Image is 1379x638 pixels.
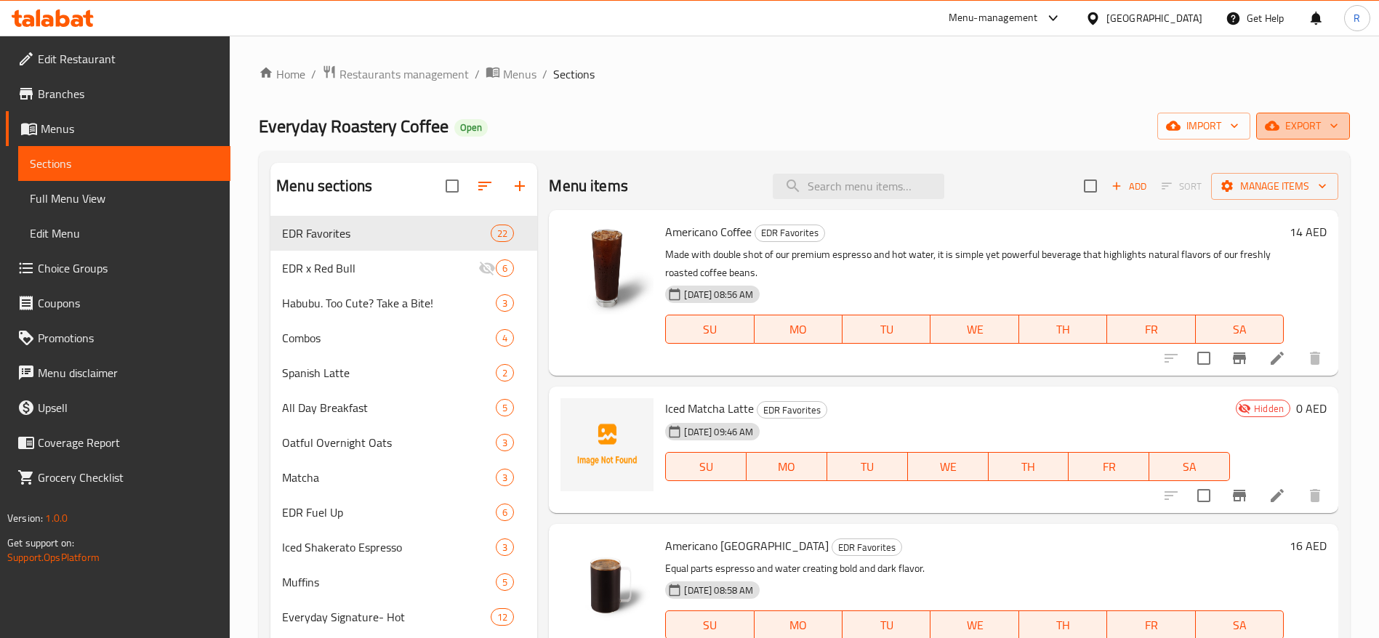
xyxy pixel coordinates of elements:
[491,610,513,624] span: 12
[755,315,843,344] button: MO
[496,259,514,277] div: items
[752,456,821,477] span: MO
[665,315,754,344] button: SU
[1222,341,1257,376] button: Branch-specific-item
[38,50,219,68] span: Edit Restaurant
[496,401,513,415] span: 5
[843,315,930,344] button: TU
[678,584,759,597] span: [DATE] 08:58 AM
[549,175,628,197] h2: Menu items
[282,399,496,416] span: All Day Breakfast
[282,504,496,521] span: EDR Fuel Up
[1019,315,1107,344] button: TH
[282,329,496,347] div: Combos
[553,65,595,83] span: Sections
[1149,452,1230,481] button: SA
[322,65,469,84] a: Restaurants management
[665,560,1284,578] p: Equal parts espresso and water creating bold and dark flavor.
[832,538,902,556] div: EDR Favorites
[276,175,372,197] h2: Menu sections
[270,425,537,460] div: Oatful Overnight Oats3
[496,399,514,416] div: items
[914,456,983,477] span: WE
[282,259,478,277] span: EDR x Red Bull
[560,398,654,491] img: Iced Matcha Latte
[1107,315,1195,344] button: FR
[6,251,230,286] a: Choice Groups
[760,319,837,340] span: MO
[936,319,1013,340] span: WE
[282,538,496,556] span: Iced Shakerato Espresso
[282,294,496,312] span: Habubu. Too Cute? Take a Bite!
[1211,173,1338,200] button: Manage items
[38,399,219,416] span: Upsell
[496,296,513,310] span: 3
[1202,615,1278,636] span: SA
[665,452,747,481] button: SU
[496,538,514,556] div: items
[1069,452,1149,481] button: FR
[757,401,827,419] div: EDR Favorites
[282,469,496,486] div: Matcha
[1189,480,1219,511] span: Select to update
[270,216,537,251] div: EDR Favorites22
[6,76,230,111] a: Branches
[486,65,536,84] a: Menus
[270,355,537,390] div: Spanish Latte2
[454,121,488,134] span: Open
[1155,456,1224,477] span: SA
[1157,113,1250,140] button: import
[672,319,748,340] span: SU
[282,573,496,591] div: Muffins
[1169,117,1239,135] span: import
[827,452,908,481] button: TU
[678,288,759,302] span: [DATE] 08:56 AM
[1075,171,1106,201] span: Select section
[282,364,496,381] div: Spanish Latte
[665,246,1284,282] p: Made with double shot of our premium espresso and hot water, it is simple yet powerful beverage t...
[1109,178,1149,195] span: Add
[478,259,496,277] svg: Inactive section
[773,174,944,199] input: search
[496,364,514,381] div: items
[282,434,496,451] span: Oatful Overnight Oats
[949,9,1038,27] div: Menu-management
[496,294,514,312] div: items
[760,615,837,636] span: MO
[45,509,68,528] span: 1.0.0
[311,65,316,83] li: /
[496,506,513,520] span: 6
[270,390,537,425] div: All Day Breakfast5
[833,456,902,477] span: TU
[30,225,219,242] span: Edit Menu
[1196,315,1284,344] button: SA
[270,460,537,495] div: Matcha3
[502,169,537,203] button: Add section
[6,425,230,460] a: Coverage Report
[491,227,513,241] span: 22
[437,171,467,201] span: Select all sections
[496,331,513,345] span: 4
[18,146,230,181] a: Sections
[1113,319,1189,340] span: FR
[560,222,654,315] img: Americano Coffee
[908,452,989,481] button: WE
[672,615,748,636] span: SU
[1290,222,1327,242] h6: 14 AED
[282,608,491,626] div: Everyday Signature- Hot
[38,469,219,486] span: Grocery Checklist
[1106,175,1152,198] button: Add
[757,402,827,419] span: EDR Favorites
[1290,536,1327,556] h6: 16 AED
[38,259,219,277] span: Choice Groups
[18,216,230,251] a: Edit Menu
[270,251,537,286] div: EDR x Red Bull6
[989,452,1069,481] button: TH
[6,41,230,76] a: Edit Restaurant
[6,111,230,146] a: Menus
[1296,398,1327,419] h6: 0 AED
[542,65,547,83] li: /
